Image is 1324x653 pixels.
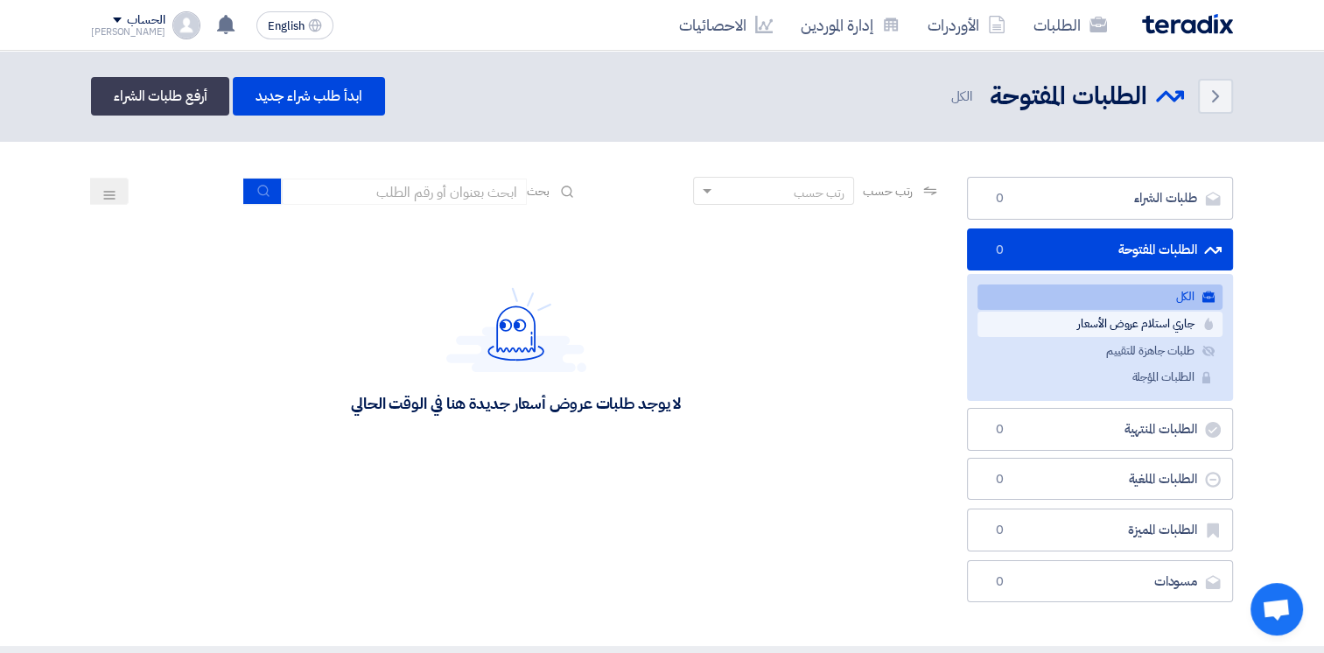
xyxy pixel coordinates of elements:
button: English [256,11,333,39]
div: لا يوجد طلبات عروض أسعار جديدة هنا في الوقت الحالي [351,393,681,413]
span: بحث [527,182,550,200]
a: طلبات جاهزة للتقييم [977,339,1222,364]
a: الطلبات المميزة0 [967,509,1233,551]
span: 0 [989,522,1010,539]
a: طلبات الشراء0 [967,177,1233,220]
img: Teradix logo [1142,14,1233,34]
span: English [268,20,305,32]
a: مسودات0 [967,560,1233,603]
a: الأوردرات [914,4,1019,46]
a: الطلبات الملغية0 [967,458,1233,501]
span: الكل [950,87,976,107]
span: 0 [989,573,1010,591]
span: 0 [989,190,1010,207]
a: الطلبات المؤجلة [977,365,1222,390]
a: الاحصائيات [665,4,787,46]
a: الطلبات [1019,4,1121,46]
h2: الطلبات المفتوحة [990,80,1147,114]
input: ابحث بعنوان أو رقم الطلب [282,179,527,205]
img: profile_test.png [172,11,200,39]
a: إدارة الموردين [787,4,914,46]
span: 0 [989,471,1010,488]
a: الطلبات المفتوحة0 [967,228,1233,271]
a: ابدأ طلب شراء جديد [233,77,384,116]
span: 0 [989,242,1010,259]
img: Hello [446,287,586,372]
div: [PERSON_NAME] [91,27,165,37]
div: Open chat [1250,583,1303,635]
a: الطلبات المنتهية0 [967,408,1233,451]
div: رتب حسب [794,184,844,202]
a: الكل [977,284,1222,310]
a: جاري استلام عروض الأسعار [977,312,1222,337]
span: 0 [989,421,1010,439]
span: رتب حسب [863,182,913,200]
div: الحساب [127,13,165,28]
a: أرفع طلبات الشراء [91,77,229,116]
